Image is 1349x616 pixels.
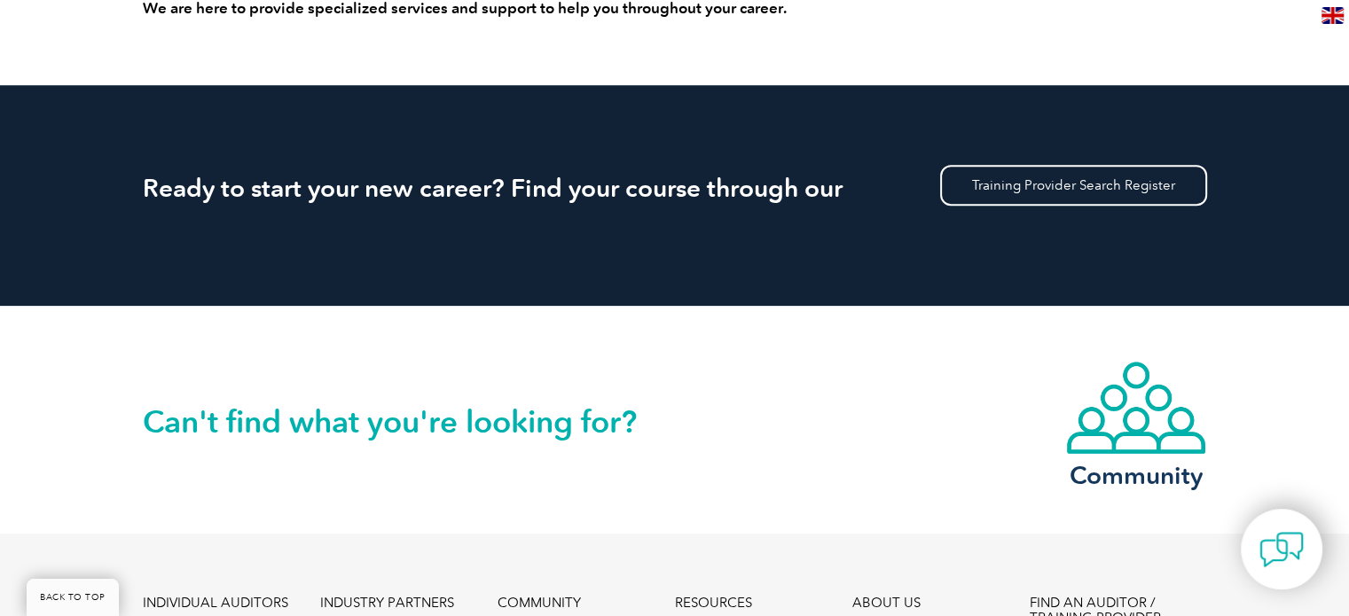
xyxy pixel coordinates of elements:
h3: Community [1065,464,1207,487]
a: RESOURCES [674,596,751,611]
a: BACK TO TOP [27,579,119,616]
h2: Ready to start your new career? Find your course through our [143,174,1207,202]
h2: Can't find what you're looking for? [143,408,675,436]
a: Training Provider Search Register [940,165,1207,206]
a: COMMUNITY [497,596,580,611]
a: Community [1065,360,1207,487]
img: contact-chat.png [1259,527,1304,572]
a: INDIVIDUAL AUDITORS [143,596,288,611]
a: ABOUT US [851,596,920,611]
img: icon-community.webp [1065,360,1207,456]
a: INDUSTRY PARTNERS [319,596,453,611]
img: en [1322,7,1344,24]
